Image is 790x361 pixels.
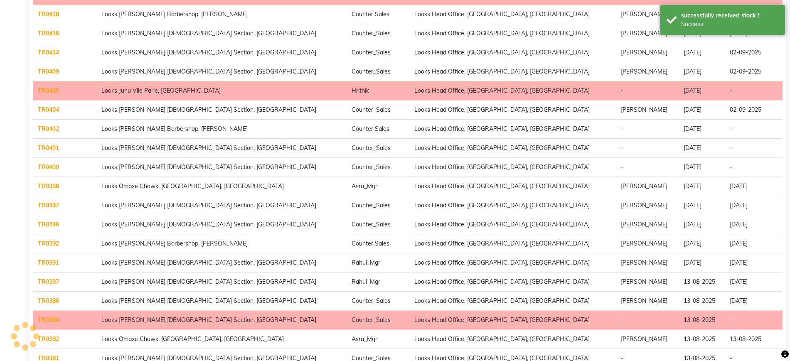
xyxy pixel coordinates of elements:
[38,240,59,247] a: TR0392
[38,49,59,56] a: TR0414
[679,177,725,196] td: [DATE]
[616,158,679,177] td: -
[616,215,679,234] td: [PERSON_NAME]
[96,234,347,253] td: Looks [PERSON_NAME] Barbershop, [PERSON_NAME]
[409,330,615,349] td: Looks Head Office, [GEOGRAPHIC_DATA], [GEOGRAPHIC_DATA]
[38,335,59,343] a: TR0382
[347,81,409,101] td: Hrithik
[725,311,782,330] td: -
[616,43,679,62] td: [PERSON_NAME]
[409,273,615,292] td: Looks Head Office, [GEOGRAPHIC_DATA], [GEOGRAPHIC_DATA]
[725,253,782,273] td: [DATE]
[409,292,615,311] td: Looks Head Office, [GEOGRAPHIC_DATA], [GEOGRAPHIC_DATA]
[96,311,347,330] td: Looks [PERSON_NAME] [DEMOGRAPHIC_DATA] Section, [GEOGRAPHIC_DATA]
[409,253,615,273] td: Looks Head Office, [GEOGRAPHIC_DATA], [GEOGRAPHIC_DATA]
[96,292,347,311] td: Looks [PERSON_NAME] [DEMOGRAPHIC_DATA] Section, [GEOGRAPHIC_DATA]
[347,43,409,62] td: Counter_Sales
[409,43,615,62] td: Looks Head Office, [GEOGRAPHIC_DATA], [GEOGRAPHIC_DATA]
[38,278,59,285] a: TR0387
[347,292,409,311] td: Counter_Sales
[38,29,59,37] a: TR0416
[679,120,725,139] td: [DATE]
[679,215,725,234] td: [DATE]
[347,311,409,330] td: Counter_Sales
[616,292,679,311] td: [PERSON_NAME]
[725,215,782,234] td: [DATE]
[679,62,725,81] td: [DATE]
[725,81,782,101] td: -
[725,273,782,292] td: [DATE]
[679,253,725,273] td: [DATE]
[38,316,59,324] a: TR0384
[725,139,782,158] td: -
[409,311,615,330] td: Looks Head Office, [GEOGRAPHIC_DATA], [GEOGRAPHIC_DATA]
[409,215,615,234] td: Looks Head Office, [GEOGRAPHIC_DATA], [GEOGRAPHIC_DATA]
[96,215,347,234] td: Looks [PERSON_NAME] [DEMOGRAPHIC_DATA] Section, [GEOGRAPHIC_DATA]
[347,330,409,349] td: Asra_Mgr
[679,292,725,311] td: 13-08-2025
[38,297,59,305] a: TR0386
[409,62,615,81] td: Looks Head Office, [GEOGRAPHIC_DATA], [GEOGRAPHIC_DATA]
[681,20,779,29] div: Success
[96,196,347,215] td: Looks [PERSON_NAME] [DEMOGRAPHIC_DATA] Section, [GEOGRAPHIC_DATA]
[409,196,615,215] td: Looks Head Office, [GEOGRAPHIC_DATA], [GEOGRAPHIC_DATA]
[725,330,782,349] td: 13-08-2025
[616,234,679,253] td: [PERSON_NAME]
[616,177,679,196] td: [PERSON_NAME]
[616,330,679,349] td: [PERSON_NAME]
[347,101,409,120] td: Counter_Sales
[347,139,409,158] td: Counter_Sales
[38,201,59,209] a: TR0397
[616,120,679,139] td: -
[96,5,347,24] td: Looks [PERSON_NAME] Barbershop, [PERSON_NAME]
[679,43,725,62] td: [DATE]
[38,87,59,94] a: TR0405
[347,62,409,81] td: Counter_Sales
[616,196,679,215] td: [PERSON_NAME]
[679,139,725,158] td: [DATE]
[96,177,347,196] td: Looks Omaxe Chowk, [GEOGRAPHIC_DATA], [GEOGRAPHIC_DATA]
[679,196,725,215] td: [DATE]
[96,24,347,43] td: Looks [PERSON_NAME] [DEMOGRAPHIC_DATA] Section, [GEOGRAPHIC_DATA]
[725,43,782,62] td: 02-09-2025
[38,106,59,113] a: TR0404
[725,196,782,215] td: [DATE]
[347,215,409,234] td: Counter_Sales
[347,234,409,253] td: Counter Sales
[38,144,59,152] a: TR0401
[725,158,782,177] td: -
[679,101,725,120] td: [DATE]
[409,81,615,101] td: Looks Head Office, [GEOGRAPHIC_DATA], [GEOGRAPHIC_DATA]
[679,158,725,177] td: [DATE]
[679,81,725,101] td: [DATE]
[409,234,615,253] td: Looks Head Office, [GEOGRAPHIC_DATA], [GEOGRAPHIC_DATA]
[38,10,59,18] a: TR0418
[347,177,409,196] td: Asra_Mgr
[725,62,782,81] td: 02-09-2025
[38,163,59,171] a: TR0400
[347,273,409,292] td: Rahul_Mgr
[616,253,679,273] td: [PERSON_NAME]
[725,234,782,253] td: [DATE]
[96,101,347,120] td: Looks [PERSON_NAME] [DEMOGRAPHIC_DATA] Section, [GEOGRAPHIC_DATA]
[725,101,782,120] td: 02-09-2025
[679,311,725,330] td: 13-08-2025
[96,330,347,349] td: Looks Omaxe Chowk, [GEOGRAPHIC_DATA], [GEOGRAPHIC_DATA]
[38,182,59,190] a: TR0398
[347,5,409,24] td: Counter Sales
[616,81,679,101] td: -
[679,273,725,292] td: 13-08-2025
[616,24,679,43] td: [PERSON_NAME]
[96,120,347,139] td: Looks [PERSON_NAME] Barbershop, [PERSON_NAME]
[96,62,347,81] td: Looks [PERSON_NAME] [DEMOGRAPHIC_DATA] Section, [GEOGRAPHIC_DATA]
[347,253,409,273] td: Rahul_Mgr
[347,24,409,43] td: Counter_Sales
[679,234,725,253] td: [DATE]
[725,292,782,311] td: [DATE]
[38,259,59,266] a: TR0391
[409,158,615,177] td: Looks Head Office, [GEOGRAPHIC_DATA], [GEOGRAPHIC_DATA]
[725,177,782,196] td: [DATE]
[409,101,615,120] td: Looks Head Office, [GEOGRAPHIC_DATA], [GEOGRAPHIC_DATA]
[38,221,59,228] a: TR0396
[725,120,782,139] td: -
